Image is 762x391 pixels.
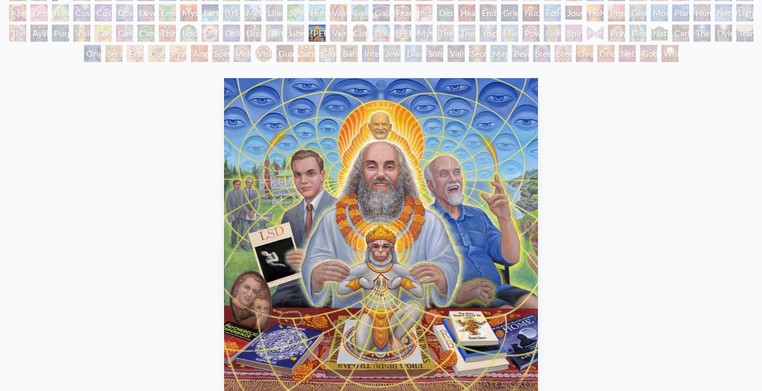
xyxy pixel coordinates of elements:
[202,4,219,21] div: Earth Energies
[640,45,657,62] div: Godself
[405,45,422,62] div: Diamond Being
[223,25,240,42] div: Collective Vision
[52,4,69,21] div: Bond
[651,4,668,21] div: Monochord
[608,4,625,21] div: Prostration
[84,45,101,62] div: Original Face
[351,25,368,42] div: Cosmic [DEMOGRAPHIC_DATA]
[202,25,219,42] div: DMT - The Spirit Molecule
[415,4,433,21] div: Insomnia
[137,4,155,21] div: Love is a Cosmic Force
[330,25,347,42] div: Vajra Guru
[180,25,197,42] div: Body/Mind as a Vibratory Field of Energy
[224,78,537,391] img: Ram-Dass_2018_Alex-Grey.jpg
[330,4,347,21] div: Vajra Horse
[362,45,379,62] div: Interbeing
[116,4,133,21] div: Cosmic Lovers
[501,4,518,21] div: Grieving
[180,4,197,21] div: Mysteriosa 2
[95,25,112,42] div: Cannabis Mudra
[287,25,304,42] div: Liberation Through Seeing
[95,4,112,21] div: Cosmic Artist
[715,4,732,21] div: Networks
[9,4,26,21] div: Aperture
[651,25,668,42] div: Nature of Mind
[565,4,582,21] div: Journey of the Wounded Healer
[319,45,336,62] div: Cosmic Elf
[287,4,304,21] div: Symbiosis: Gall Wasp & Oak Tree
[170,45,187,62] div: Psychomicrograph of a Fractal Paisley Cherub Feather Tip
[30,25,48,42] div: Ayahuasca Visitation
[191,45,208,62] div: Angel Skin
[298,45,315,62] div: Sunyata
[212,45,229,62] div: Spectral Lotus
[309,25,326,42] div: [PERSON_NAME]
[351,4,368,21] div: Tree & Person
[255,45,272,62] div: Vision [PERSON_NAME]
[661,45,679,62] div: White Light
[480,25,497,42] div: Yogi & the Möbius Sphere
[469,45,486,62] div: Secret Writing Being
[694,4,711,21] div: Human Geometry
[597,45,614,62] div: One
[116,25,133,42] div: Cannabis Sutra
[276,45,294,62] div: Guardian of Infinite Vision
[415,25,433,42] div: Mystic Eye
[715,25,732,42] div: Dying
[159,4,176,21] div: Emerald Grail
[587,4,604,21] div: Holy Fire
[544,4,561,21] div: Eco-Atlas
[480,4,497,21] div: Endarkenment
[266,4,283,21] div: Lilacs
[736,4,753,21] div: Lightworker
[544,25,561,42] div: Firewalking
[629,4,646,21] div: Glimpsing the Empyrean
[309,4,326,21] div: Humming Bird
[587,25,604,42] div: Hands that See
[437,25,454,42] div: The Seer
[394,25,411,42] div: [PERSON_NAME]
[266,25,283,42] div: Deities & Demons Drinking from the Milky Pool
[223,4,240,21] div: [US_STATE] Song
[373,4,390,21] div: Gaia
[694,25,711,42] div: The Soul Finds It's Way
[341,45,358,62] div: Bardo Being
[672,25,689,42] div: Caring
[426,45,443,62] div: Song of Vajra Being
[522,25,540,42] div: Power to the Peaceful
[373,25,390,42] div: Dalai Lama
[30,4,48,21] div: Empowerment
[533,45,550,62] div: Steeplehead 1
[105,45,122,62] div: Seraphic Transport Docking on the Third Eye
[565,25,582,42] div: Spirit Animates the Flesh
[234,45,251,62] div: Vision Crystal
[73,4,90,21] div: Cosmic Creativity
[127,45,144,62] div: Fractal Eyes
[383,45,401,62] div: Jewel Being
[244,25,261,42] div: Dissectional Art for Tool's Lateralus CD
[629,25,646,42] div: Blessing Hand
[522,4,540,21] div: Nuclear Crucifixion
[501,25,518,42] div: Mudra
[52,25,69,42] div: Purging
[555,45,572,62] div: Steeplehead 2
[437,4,454,21] div: Despair
[244,4,261,21] div: Metamorphosis
[512,45,529,62] div: Peyote Being
[73,25,90,42] div: Vision Tree
[394,4,411,21] div: Fear
[448,45,465,62] div: Vajra Being
[608,25,625,42] div: Praying Hands
[148,45,165,62] div: Ophanic Eyelash
[458,4,475,21] div: Headache
[137,25,155,42] div: Cannabacchus
[490,45,507,62] div: Mayan Being
[159,25,176,42] div: Third Eye Tears of Joy
[576,45,593,62] div: Oversoul
[9,25,26,42] div: The Shulgins and their Alchemical Angels
[672,4,689,21] div: Planetary Prayers
[736,25,753,42] div: Transfiguration
[619,45,636,62] div: Net of Being
[458,25,475,42] div: Theologue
